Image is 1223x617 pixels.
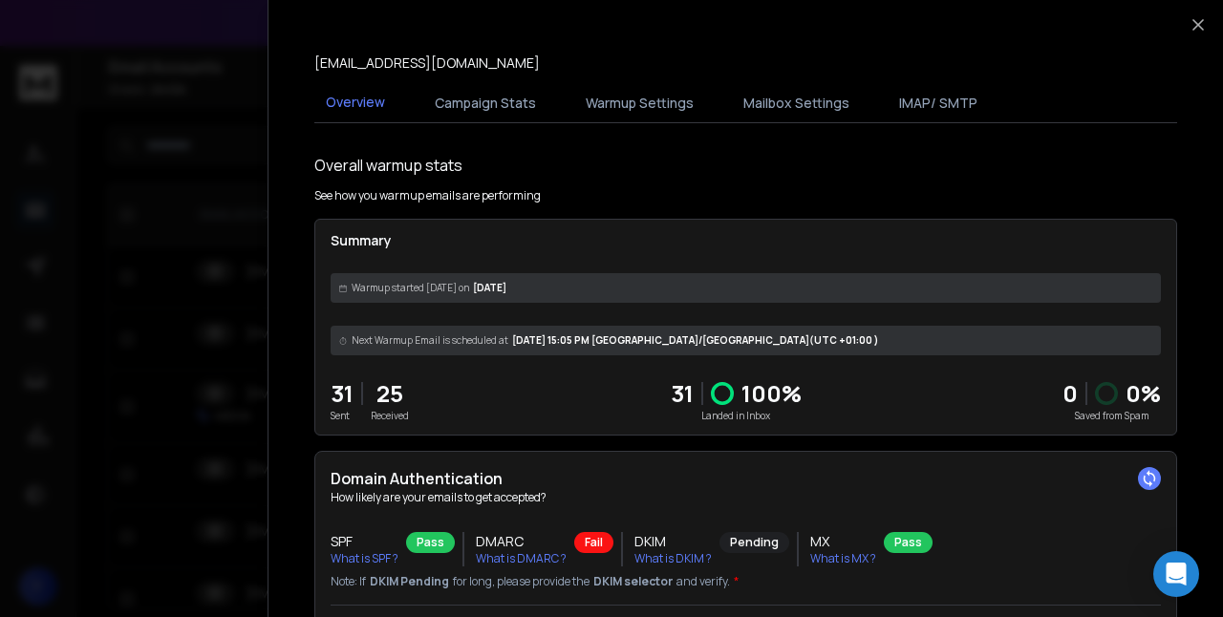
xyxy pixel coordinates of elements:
[671,378,694,409] p: 31
[331,409,354,423] p: Sent
[574,82,705,124] button: Warmup Settings
[331,231,1161,250] p: Summary
[476,532,567,551] h3: DMARC
[1126,378,1161,409] p: 0 %
[719,532,789,553] div: Pending
[593,574,673,589] span: DKIM selector
[314,53,540,73] p: [EMAIL_ADDRESS][DOMAIN_NAME]
[314,81,397,125] button: Overview
[1062,409,1161,423] p: Saved from Spam
[671,409,802,423] p: Landed in Inbox
[331,378,354,409] p: 31
[1062,377,1078,409] strong: 0
[314,188,541,203] p: See how you warmup emails are performing
[331,551,398,566] p: What is SPF ?
[810,532,876,551] h3: MX
[732,82,861,124] button: Mailbox Settings
[371,378,409,409] p: 25
[423,82,547,124] button: Campaign Stats
[810,551,876,566] p: What is MX ?
[331,273,1161,303] div: [DATE]
[352,281,469,295] span: Warmup started [DATE] on
[741,378,802,409] p: 100 %
[476,551,567,566] p: What is DMARC ?
[331,532,398,551] h3: SPF
[634,532,712,551] h3: DKIM
[331,467,1161,490] h2: Domain Authentication
[574,532,613,553] div: Fail
[352,333,508,348] span: Next Warmup Email is scheduled at
[884,532,933,553] div: Pass
[370,574,449,589] span: DKIM Pending
[331,326,1161,355] div: [DATE] 15:05 PM [GEOGRAPHIC_DATA]/[GEOGRAPHIC_DATA] (UTC +01:00 )
[406,532,455,553] div: Pass
[888,82,989,124] button: IMAP/ SMTP
[331,574,1161,589] p: Note: If for long, please provide the and verify.
[331,490,1161,505] p: How likely are your emails to get accepted?
[314,154,462,177] h1: Overall warmup stats
[634,551,712,566] p: What is DKIM ?
[371,409,409,423] p: Received
[1153,551,1199,597] div: Open Intercom Messenger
